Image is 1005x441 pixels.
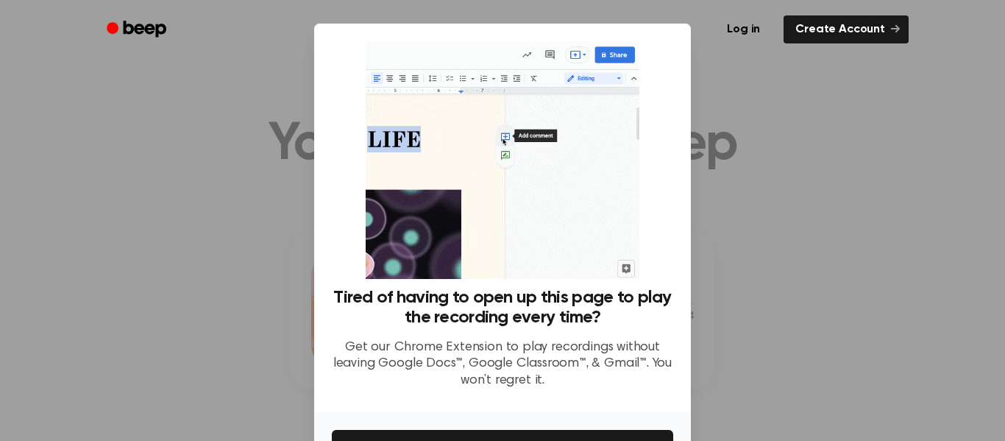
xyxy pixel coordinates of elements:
h3: Tired of having to open up this page to play the recording every time? [332,288,673,328]
a: Create Account [784,15,909,43]
a: Beep [96,15,180,44]
img: Beep extension in action [366,41,639,279]
p: Get our Chrome Extension to play recordings without leaving Google Docs™, Google Classroom™, & Gm... [332,339,673,389]
a: Log in [712,13,775,46]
